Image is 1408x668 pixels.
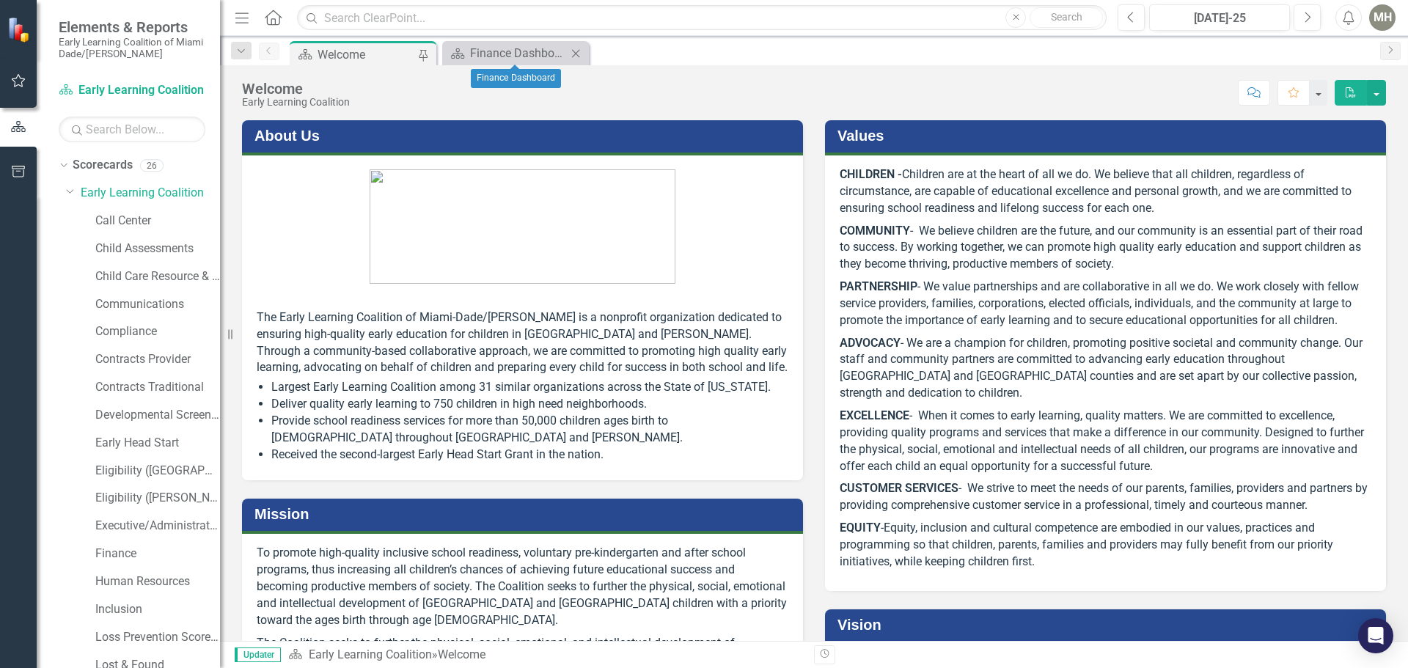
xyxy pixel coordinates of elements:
[73,157,133,174] a: Scorecards
[254,506,796,522] h3: Mission
[318,45,414,64] div: Welcome
[95,241,220,257] a: Child Assessments
[840,405,1371,477] p: - When it comes to early learning, quality matters. We are committed to excellence, providing qua...
[1051,11,1082,23] span: Search
[446,44,567,62] a: Finance Dashboard
[7,17,33,43] img: ClearPoint Strategy
[1154,10,1285,27] div: [DATE]-25
[95,546,220,562] a: Finance
[370,169,675,284] img: ELC_logo.jpg
[59,82,205,99] a: Early Learning Coalition
[59,18,205,36] span: Elements & Reports
[840,276,1371,332] p: - We value partnerships and are collaborative in all we do. We work closely with fellow service p...
[95,213,220,230] a: Call Center
[1149,4,1290,31] button: [DATE]-25
[140,159,164,172] div: 26
[271,413,788,447] li: Provide school readiness services for more than 50,000 children ages birth to [DEMOGRAPHIC_DATA] ...
[95,268,220,285] a: Child Care Resource & Referral (CCR&R)
[95,323,220,340] a: Compliance
[840,521,881,535] strong: EQUITY
[840,336,901,350] strong: ADVOCACY
[840,279,917,293] strong: PARTNERSHIP
[471,69,561,88] div: Finance Dashboard
[438,647,485,661] div: Welcome
[95,518,220,535] a: Executive/Administrative
[95,379,220,396] a: Contracts Traditional
[257,310,788,375] span: The Early Learning Coalition of Miami-Dade/[PERSON_NAME] is a nonprofit organization dedicated to...
[837,128,1379,144] h3: Values
[271,379,788,396] li: Largest Early Learning Coalition among 31 similar organizations across the State of [US_STATE].
[235,647,281,662] span: Updater
[95,490,220,507] a: Eligibility ([PERSON_NAME])
[271,447,788,463] li: Received the second-largest Early Head Start Grant in the nation.
[840,167,902,181] strong: CHILDREN -
[840,481,958,495] strong: CUSTOMER SERVICES
[95,573,220,590] a: Human Resources
[840,517,1371,573] p: -
[95,407,220,424] a: Developmental Screening Compliance
[95,463,220,480] a: Eligibility ([GEOGRAPHIC_DATA])
[837,617,1379,633] h3: Vision
[95,351,220,368] a: Contracts Provider
[840,166,1371,220] p: Children are at the heart of all we do. We believe that all children, regardless of circumstance,...
[242,81,350,97] div: Welcome
[297,5,1107,31] input: Search ClearPoint...
[95,601,220,618] a: Inclusion
[95,629,220,646] a: Loss Prevention Scorecard
[59,36,205,60] small: Early Learning Coalition of Miami Dade/[PERSON_NAME]
[1369,4,1396,31] button: MH
[840,220,1371,276] p: - We believe children are the future, and our community is an essential part of their road to suc...
[840,224,910,238] strong: COMMUNITY
[840,332,1371,405] p: - We are a champion for children, promoting positive societal and community change. Our staff and...
[840,477,1371,517] p: - We strive to meet the needs of our parents, families, providers and partners by providing compr...
[59,117,205,142] input: Search Below...
[95,296,220,313] a: Communications
[840,521,1333,568] span: Equity, inclusion and cultural competence are embodied in our values, practices and programming s...
[309,647,432,661] a: Early Learning Coalition
[95,435,220,452] a: Early Head Start
[1030,7,1103,28] button: Search
[840,408,909,422] strong: EXCELLENCE
[257,545,788,631] p: To promote high-quality inclusive school readiness, voluntary pre-kindergarten and after school p...
[1358,618,1393,653] div: Open Intercom Messenger
[470,44,567,62] div: Finance Dashboard
[81,185,220,202] a: Early Learning Coalition
[254,128,796,144] h3: About Us
[242,97,350,108] div: Early Learning Coalition
[288,647,803,664] div: »
[271,396,788,413] li: Deliver quality early learning to 750 children in high need neighborhoods.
